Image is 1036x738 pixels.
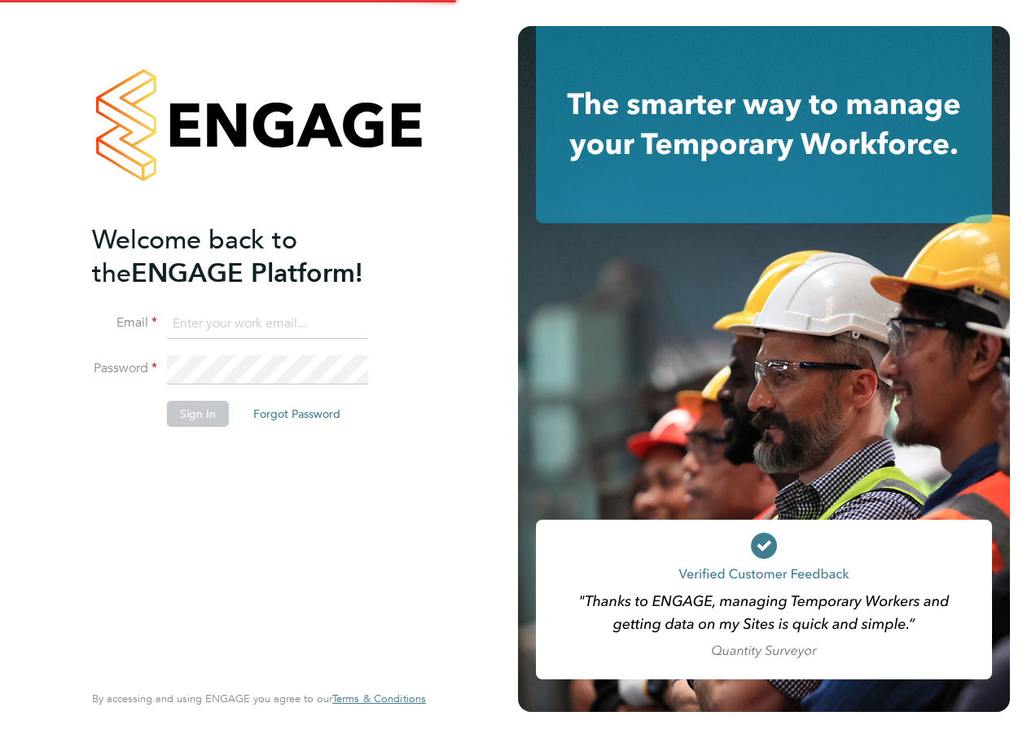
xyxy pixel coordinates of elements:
a: Terms & Conditions [332,692,426,705]
input: Enter your work email... [167,310,368,339]
span: Welcome back to the [92,224,297,289]
button: Sign In [167,401,229,427]
label: Password [92,360,157,377]
label: Email [92,314,157,332]
button: Forgot Password [240,401,353,427]
h2: ENGAGE Platform! [92,223,410,290]
span: By accessing and using ENGAGE you agree to our [92,692,426,705]
span: Terms & Conditions [332,692,426,705]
